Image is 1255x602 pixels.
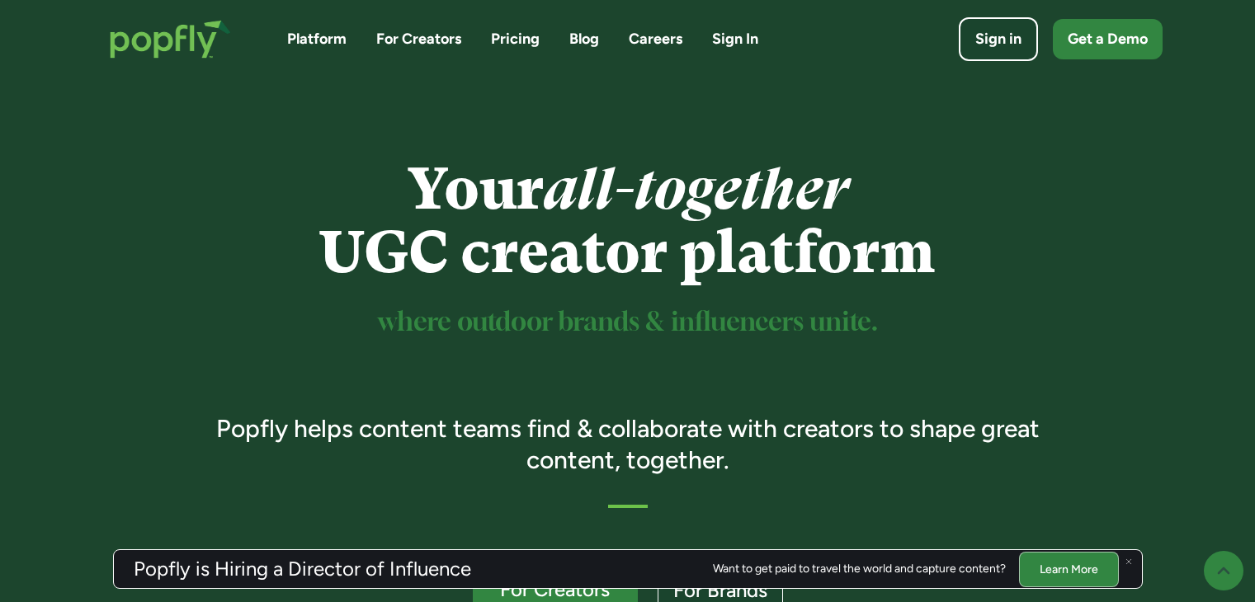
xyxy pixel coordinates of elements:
[713,562,1006,576] div: Want to get paid to travel the world and capture content?
[134,559,471,579] h3: Popfly is Hiring a Director of Influence
[1068,29,1148,49] div: Get a Demo
[491,29,540,49] a: Pricing
[629,29,682,49] a: Careers
[378,310,878,336] sup: where outdoor brands & influencers unite.
[1019,551,1119,586] a: Learn More
[959,17,1038,61] a: Sign in
[376,29,461,49] a: For Creators
[975,29,1021,49] div: Sign in
[712,29,758,49] a: Sign In
[287,29,347,49] a: Platform
[569,29,599,49] a: Blog
[1053,19,1163,59] a: Get a Demo
[93,3,248,75] a: home
[192,413,1063,475] h3: Popfly helps content teams find & collaborate with creators to shape great content, together.
[544,156,848,223] em: all-together
[192,158,1063,285] h1: Your UGC creator platform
